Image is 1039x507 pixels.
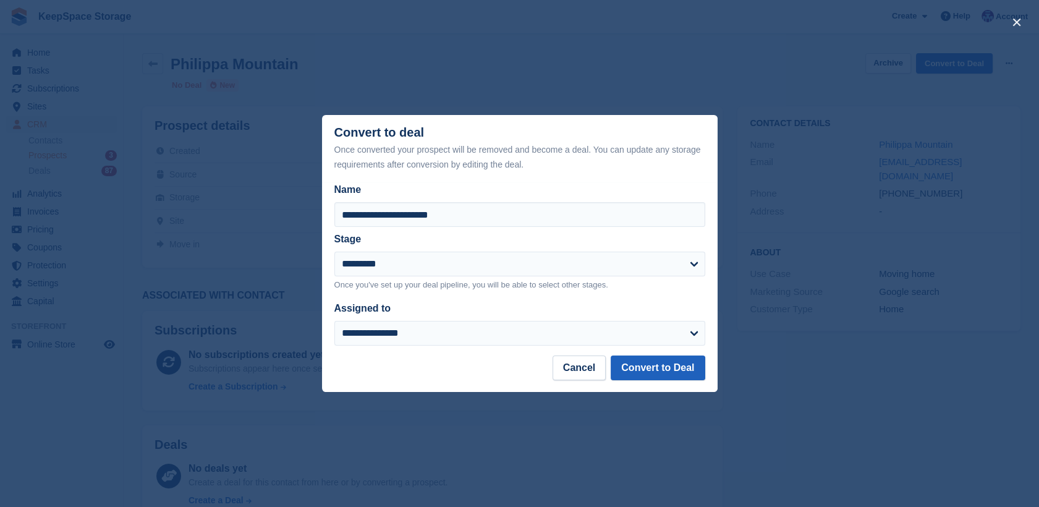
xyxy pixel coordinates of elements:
div: Once converted your prospect will be removed and become a deal. You can update any storage requir... [334,142,705,172]
button: Cancel [553,356,606,380]
label: Stage [334,234,362,244]
p: Once you've set up your deal pipeline, you will be able to select other stages. [334,279,705,291]
label: Name [334,182,705,197]
label: Assigned to [334,303,391,313]
button: close [1007,12,1027,32]
div: Convert to deal [334,126,705,172]
button: Convert to Deal [611,356,705,380]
